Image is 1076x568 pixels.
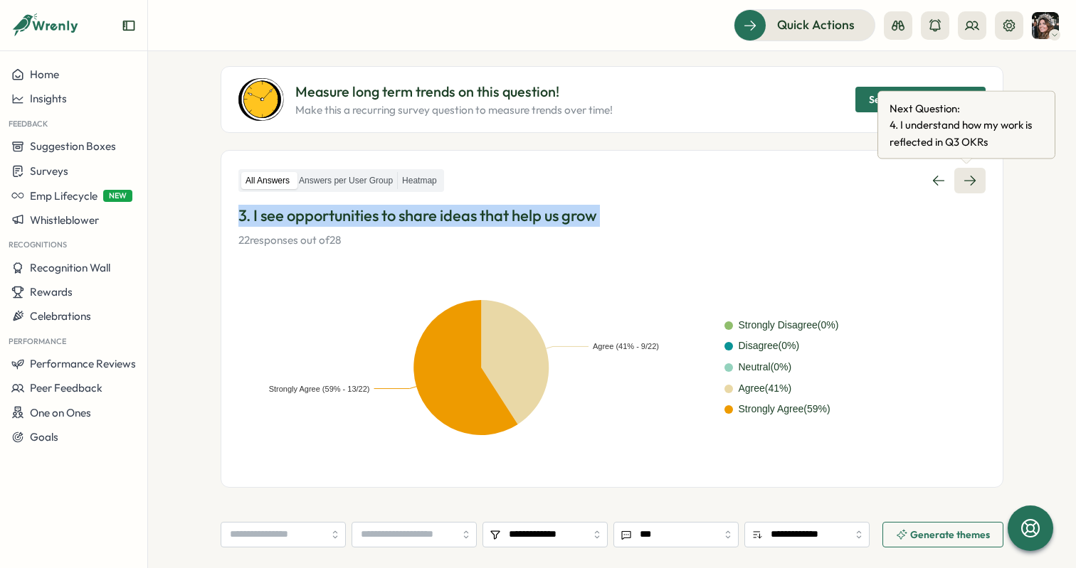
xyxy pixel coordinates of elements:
label: Heatmap [398,172,441,190]
p: Measure long term trends on this question! [295,81,613,103]
div: Agree ( 41 %) [739,381,792,397]
button: Quick Actions [734,9,875,41]
span: Celebrations [30,309,91,323]
span: Insights [30,92,67,105]
span: Set up recurring survey [869,87,972,112]
span: Quick Actions [777,16,855,34]
button: Generate themes [882,522,1003,547]
span: Whistleblower [30,213,99,227]
span: Generate themes [910,530,990,540]
button: Expand sidebar [122,18,136,33]
p: 22 responses out of 28 [238,232,986,248]
span: Goals [30,430,58,444]
div: Disagree ( 0 %) [739,338,800,354]
img: Iryna Skasko [1032,12,1059,39]
label: Answers per User Group [295,172,397,190]
label: All Answers [241,172,294,190]
span: Surveys [30,164,68,178]
text: Strongly Agree (59% - 13/22) [269,384,370,392]
div: Strongly Agree ( 59 %) [739,402,830,417]
p: 3. I see opportunities to share ideas that help us grow [238,205,986,227]
div: Neutral ( 0 %) [739,360,792,375]
text: Agree (41% - 9/22) [593,342,659,350]
span: Suggestion Boxes [30,139,116,153]
span: Home [30,68,59,81]
span: Peer Feedback [30,381,102,395]
span: Recognition Wall [30,261,110,274]
span: Next Question: [890,100,1060,117]
span: 4 . I understand how my work is reflected in Q3 OKRs [890,117,1060,150]
p: Make this a recurring survey question to measure trends over time! [295,102,613,118]
span: NEW [103,190,132,202]
span: Emp Lifecycle [30,189,97,203]
div: Strongly Disagree ( 0 %) [739,318,839,333]
span: One on Ones [30,406,91,419]
span: Rewards [30,285,73,299]
button: Set up recurring survey [855,87,986,112]
span: Performance Reviews [30,357,136,370]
